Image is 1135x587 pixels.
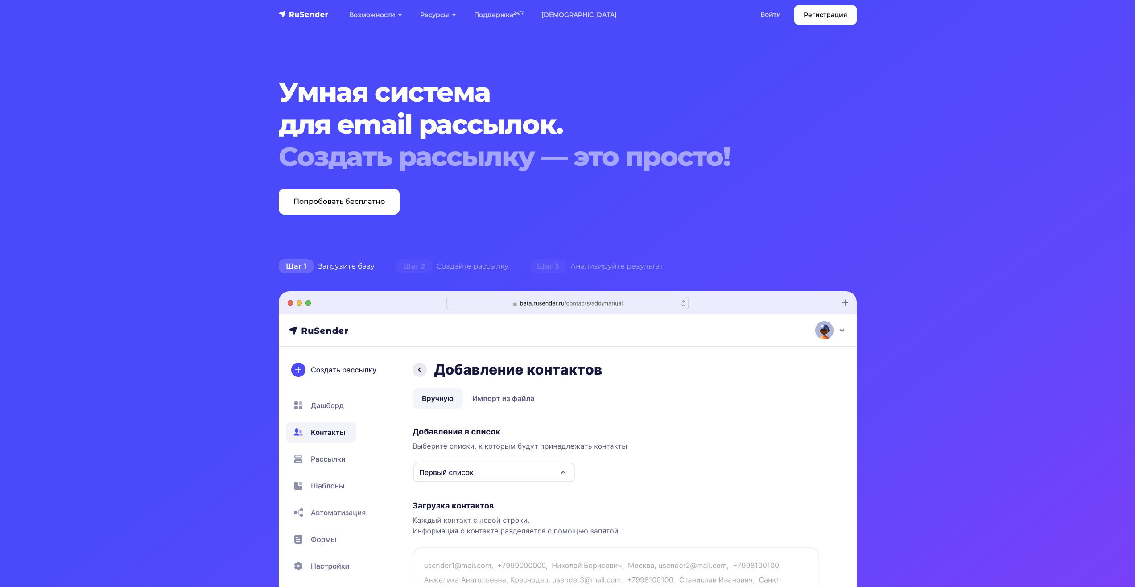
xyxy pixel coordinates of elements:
a: Регистрация [794,5,857,25]
sup: 24/7 [513,10,524,16]
a: Войти [751,5,790,24]
span: Шаг 2 [396,259,432,273]
a: [DEMOGRAPHIC_DATA] [532,6,626,24]
span: Шаг 3 [530,259,566,273]
span: Шаг 1 [279,259,314,273]
div: Загрузите базу [268,257,385,275]
img: RuSender [279,10,329,19]
a: Поддержка24/7 [465,6,532,24]
a: Ресурсы [411,6,465,24]
div: Создать рассылку — это просто! [279,141,808,173]
h1: Умная система для email рассылок. [279,76,808,173]
div: Анализируйте результат [519,257,674,275]
a: Попробовать бесплатно [279,189,400,215]
div: Создайте рассылку [385,257,519,275]
a: Возможности [340,6,411,24]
